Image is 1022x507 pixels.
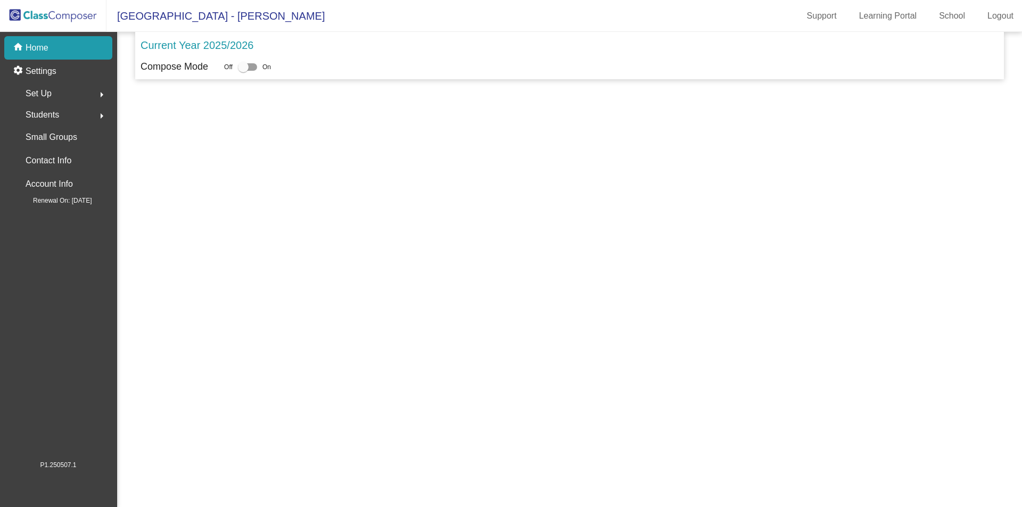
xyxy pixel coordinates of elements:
[26,130,77,145] p: Small Groups
[141,60,208,74] p: Compose Mode
[106,7,325,24] span: [GEOGRAPHIC_DATA] - [PERSON_NAME]
[95,88,108,101] mat-icon: arrow_right
[26,86,52,101] span: Set Up
[979,7,1022,24] a: Logout
[13,65,26,78] mat-icon: settings
[851,7,926,24] a: Learning Portal
[16,196,92,205] span: Renewal On: [DATE]
[95,110,108,122] mat-icon: arrow_right
[141,37,253,53] p: Current Year 2025/2026
[26,107,59,122] span: Students
[262,62,271,72] span: On
[224,62,233,72] span: Off
[26,177,73,192] p: Account Info
[13,41,26,54] mat-icon: home
[930,7,974,24] a: School
[26,41,48,54] p: Home
[798,7,845,24] a: Support
[26,153,71,168] p: Contact Info
[26,65,56,78] p: Settings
